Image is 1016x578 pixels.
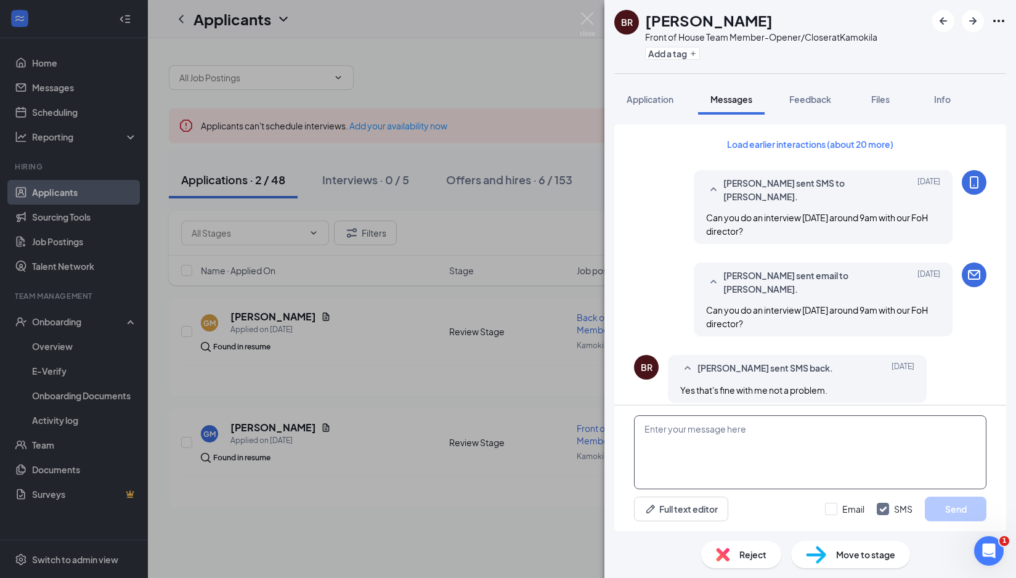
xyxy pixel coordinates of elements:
[645,31,877,43] div: Front of House Team Member-Opener/Closer at Kamokila
[925,497,986,521] button: Send
[967,267,981,282] svg: Email
[645,10,773,31] h1: [PERSON_NAME]
[717,134,904,154] button: Load earlier interactions (about 20 more)
[967,175,981,190] svg: MobileSms
[723,176,885,203] span: [PERSON_NAME] sent SMS to [PERSON_NAME].
[697,361,833,376] span: [PERSON_NAME] sent SMS back.
[917,176,940,203] span: [DATE]
[965,14,980,28] svg: ArrowRight
[723,269,885,296] span: [PERSON_NAME] sent email to [PERSON_NAME].
[934,94,951,105] span: Info
[641,361,652,373] div: BR
[680,361,695,376] svg: SmallChevronUp
[680,385,827,396] span: Yes that's fine with me not a problem.
[634,497,728,521] button: Full text editorPen
[974,536,1004,566] iframe: Intercom live chat
[962,10,984,32] button: ArrowRight
[932,10,954,32] button: ArrowLeftNew
[644,503,657,515] svg: Pen
[739,548,766,561] span: Reject
[936,14,951,28] svg: ArrowLeftNew
[991,14,1006,28] svg: Ellipses
[621,16,633,28] div: BR
[871,94,890,105] span: Files
[706,304,928,329] span: Can you do an interview [DATE] around 9am with our FoH director?
[706,212,928,237] span: Can you do an interview [DATE] around 9am with our FoH director?
[836,548,895,561] span: Move to stage
[627,94,673,105] span: Application
[706,182,721,197] svg: SmallChevronUp
[789,94,831,105] span: Feedback
[710,94,752,105] span: Messages
[892,361,914,376] span: [DATE]
[706,275,721,290] svg: SmallChevronUp
[999,536,1009,546] span: 1
[645,47,700,60] button: PlusAdd a tag
[917,269,940,296] span: [DATE]
[689,50,697,57] svg: Plus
